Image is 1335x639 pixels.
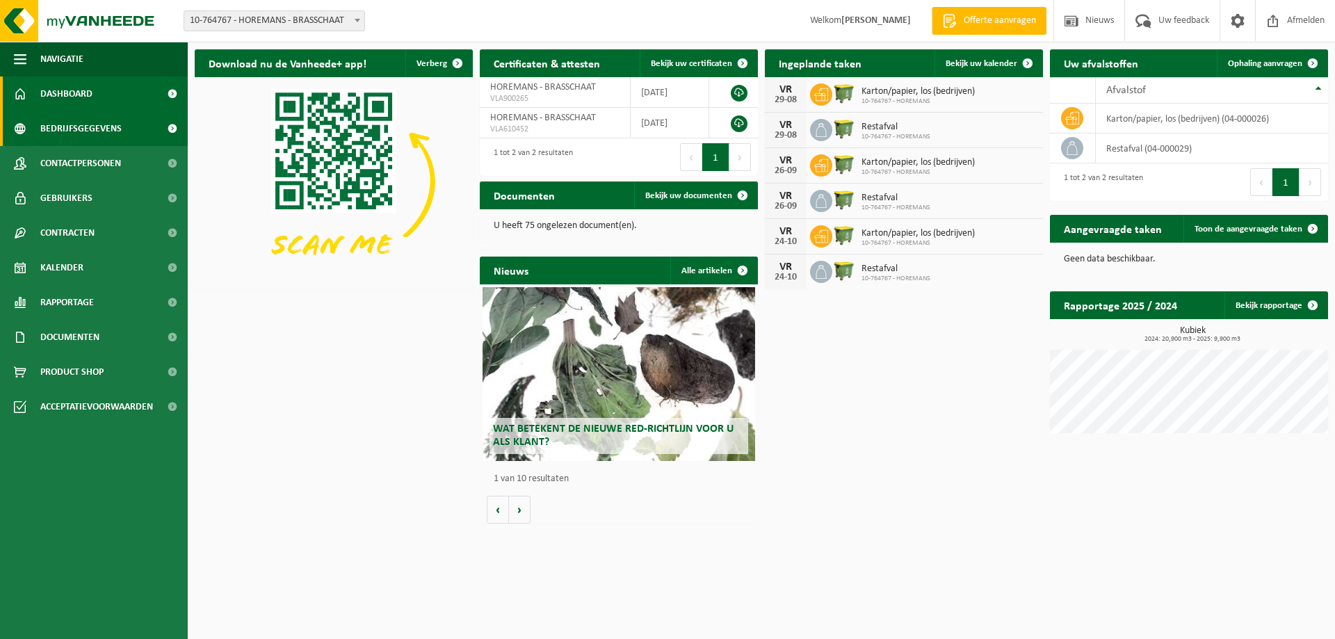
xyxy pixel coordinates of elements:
[1050,291,1191,318] h2: Rapportage 2025 / 2024
[40,181,92,216] span: Gebruikers
[702,143,729,171] button: 1
[841,15,911,26] strong: [PERSON_NAME]
[772,237,800,247] div: 24-10
[960,14,1039,28] span: Offerte aanvragen
[861,97,975,106] span: 10-764767 - HOREMANS
[932,7,1046,35] a: Offerte aanvragen
[195,77,473,286] img: Download de VHEPlus App
[483,287,755,461] a: Wat betekent de nieuwe RED-richtlijn voor u als klant?
[1064,254,1314,264] p: Geen data beschikbaar.
[40,146,121,181] span: Contactpersonen
[861,275,930,283] span: 10-764767 - HOREMANS
[480,181,569,209] h2: Documenten
[184,11,364,31] span: 10-764767 - HOREMANS - BRASSCHAAT
[946,59,1017,68] span: Bekijk uw kalender
[1096,104,1328,134] td: karton/papier, los (bedrijven) (04-000026)
[509,496,531,524] button: Volgende
[1224,291,1327,319] a: Bekijk rapportage
[861,133,930,141] span: 10-764767 - HOREMANS
[1217,49,1327,77] a: Ophaling aanvragen
[1106,85,1146,96] span: Afvalstof
[765,49,875,76] h2: Ingeplande taken
[832,223,856,247] img: WB-1100-HPE-GN-50
[772,202,800,211] div: 26-09
[861,239,975,248] span: 10-764767 - HOREMANS
[832,188,856,211] img: WB-1100-HPE-GN-50
[1096,134,1328,163] td: restafval (04-000029)
[772,120,800,131] div: VR
[40,111,122,146] span: Bedrijfsgegevens
[861,228,975,239] span: Karton/papier, los (bedrijven)
[861,157,975,168] span: Karton/papier, los (bedrijven)
[729,143,751,171] button: Next
[772,155,800,166] div: VR
[490,82,596,92] span: HOREMANS - BRASSCHAAT
[861,86,975,97] span: Karton/papier, los (bedrijven)
[1057,336,1328,343] span: 2024: 20,900 m3 - 2025: 9,900 m3
[487,496,509,524] button: Vorige
[493,423,734,448] span: Wat betekent de nieuwe RED-richtlijn voor u als klant?
[490,113,596,123] span: HOREMANS - BRASSCHAAT
[1050,49,1152,76] h2: Uw afvalstoffen
[40,76,92,111] span: Dashboard
[645,191,732,200] span: Bekijk uw documenten
[487,142,573,172] div: 1 tot 2 van 2 resultaten
[1183,215,1327,243] a: Toon de aangevraagde taken
[40,389,153,424] span: Acceptatievoorwaarden
[772,261,800,273] div: VR
[934,49,1042,77] a: Bekijk uw kalender
[494,474,751,484] p: 1 van 10 resultaten
[1057,326,1328,343] h3: Kubiek
[405,49,471,77] button: Verberg
[184,10,365,31] span: 10-764767 - HOREMANS - BRASSCHAAT
[861,193,930,204] span: Restafval
[40,216,95,250] span: Contracten
[772,95,800,105] div: 29-08
[832,259,856,282] img: WB-1100-HPE-GN-50
[861,168,975,177] span: 10-764767 - HOREMANS
[772,166,800,176] div: 26-09
[480,257,542,284] h2: Nieuws
[651,59,732,68] span: Bekijk uw certificaten
[772,131,800,140] div: 29-08
[861,264,930,275] span: Restafval
[40,320,99,355] span: Documenten
[631,77,710,108] td: [DATE]
[1195,225,1302,234] span: Toon de aangevraagde taken
[832,152,856,176] img: WB-1100-HPE-GN-50
[634,181,756,209] a: Bekijk uw documenten
[680,143,702,171] button: Previous
[40,250,83,285] span: Kalender
[772,226,800,237] div: VR
[40,285,94,320] span: Rapportage
[1057,167,1143,197] div: 1 tot 2 van 2 resultaten
[1300,168,1321,196] button: Next
[1272,168,1300,196] button: 1
[490,124,620,135] span: VLA610452
[832,117,856,140] img: WB-1100-HPE-GN-50
[1228,59,1302,68] span: Ophaling aanvragen
[1250,168,1272,196] button: Previous
[40,42,83,76] span: Navigatie
[640,49,756,77] a: Bekijk uw certificaten
[772,191,800,202] div: VR
[772,273,800,282] div: 24-10
[490,93,620,104] span: VLA900265
[772,84,800,95] div: VR
[631,108,710,138] td: [DATE]
[195,49,380,76] h2: Download nu de Vanheede+ app!
[494,221,744,231] p: U heeft 75 ongelezen document(en).
[861,204,930,212] span: 10-764767 - HOREMANS
[861,122,930,133] span: Restafval
[40,355,104,389] span: Product Shop
[832,81,856,105] img: WB-1100-HPE-GN-50
[670,257,756,284] a: Alle artikelen
[416,59,447,68] span: Verberg
[1050,215,1176,242] h2: Aangevraagde taken
[480,49,614,76] h2: Certificaten & attesten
